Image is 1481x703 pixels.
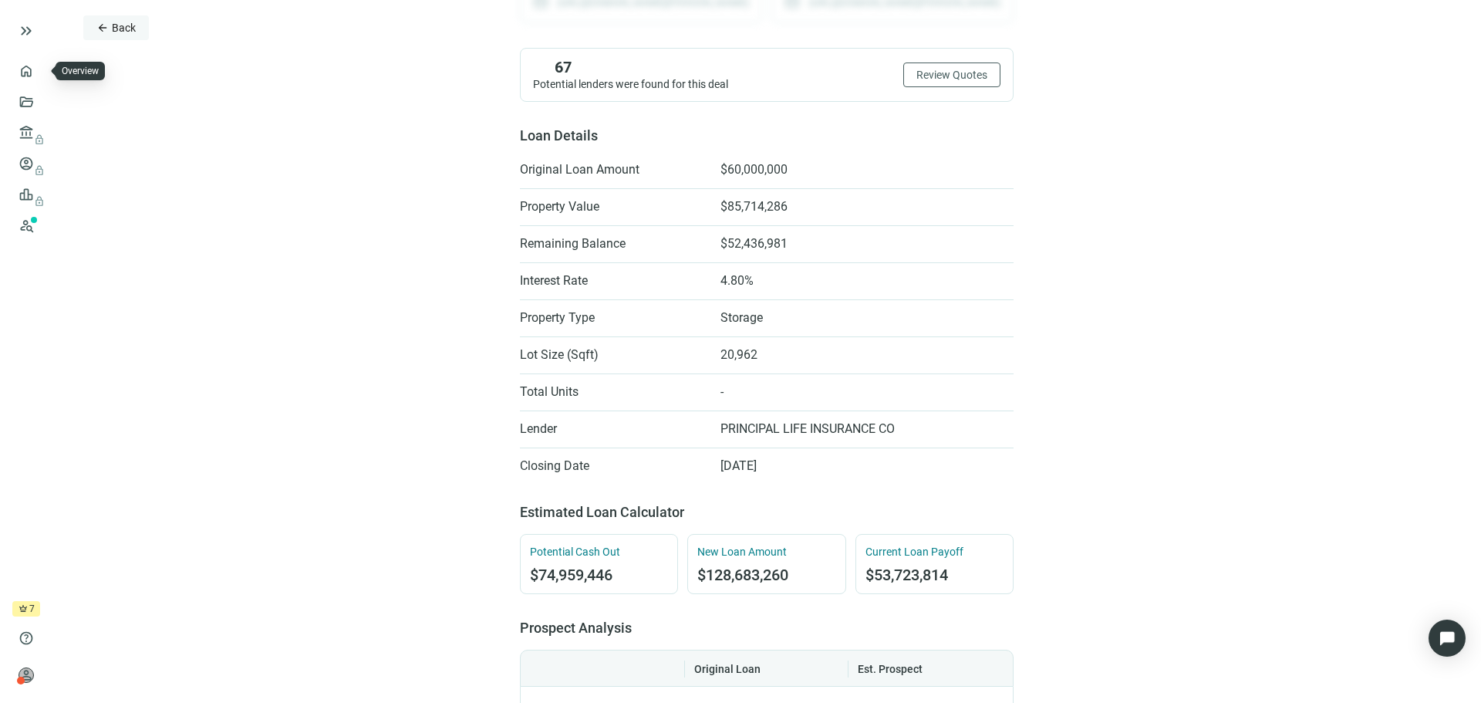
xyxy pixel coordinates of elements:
span: - [720,384,724,400]
span: Original Loan Amount [520,162,705,177]
span: Prospect Analysis [520,620,632,636]
span: Lot Size (Sqft) [520,347,705,363]
span: New Loan Amount [697,544,835,559]
span: 67 [555,58,572,76]
span: $52,436,981 [720,236,788,252]
span: help [19,630,34,646]
span: Back [112,22,136,34]
span: Original Loan [694,663,761,675]
span: $53,723,814 [865,566,1004,584]
span: Total Units [520,384,705,400]
span: person [19,668,34,683]
span: [DATE] [720,458,757,474]
span: Remaining Balance [520,236,705,252]
span: Est. Prospect [858,663,923,675]
span: Estimated Loan Calculator [520,504,684,520]
span: $85,714,286 [720,199,788,215]
span: $74,959,446 [530,566,668,584]
span: Property Value [520,199,705,215]
span: PRINCIPAL LIFE INSURANCE CO [720,421,895,437]
span: Current Loan Payoff [865,544,1004,559]
span: Closing Date [520,458,705,474]
span: Review Quotes [916,69,987,81]
span: crown [19,604,28,613]
span: $128,683,260 [697,566,835,584]
button: keyboard_double_arrow_right [17,22,35,40]
span: Interest Rate [520,273,705,289]
span: 7 [29,601,35,617]
span: 20,962 [720,347,757,363]
span: arrow_back [96,22,109,34]
span: Potential lenders were found for this deal [533,78,728,90]
span: Loan Details [520,127,598,144]
button: Review Quotes [903,63,1000,87]
button: arrow_backBack [83,15,149,40]
span: 4.80% [720,273,754,289]
span: Lender [520,421,705,437]
div: Open Intercom Messenger [1429,620,1466,657]
span: Potential Cash Out [530,544,668,559]
span: Property Type [520,310,705,326]
span: Storage [720,310,763,326]
span: $60,000,000 [720,162,788,177]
